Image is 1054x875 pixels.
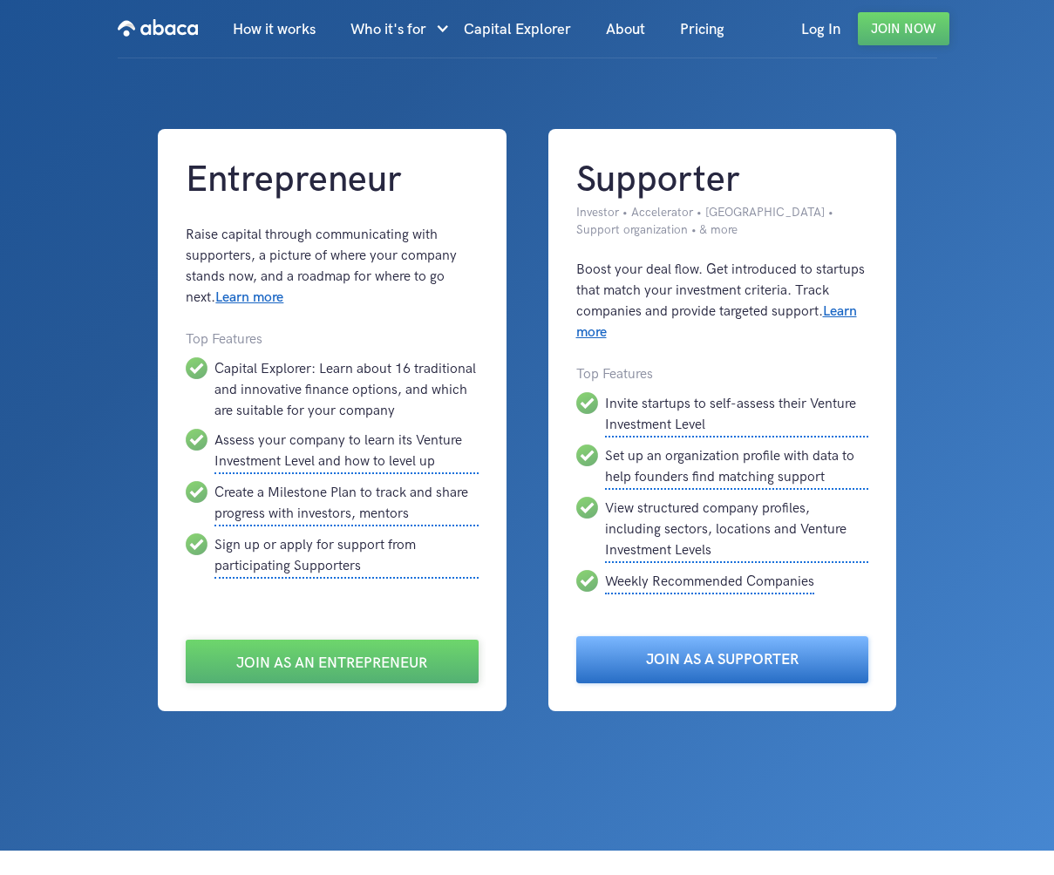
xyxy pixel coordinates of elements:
div: Top Features [186,329,478,350]
h1: Supporter [576,157,868,204]
div: Investor • Accelerator • [GEOGRAPHIC_DATA] • Support organization • & more [576,204,868,239]
div: View structured company profiles, including sectors, locations and Venture Investment Levels [605,497,868,563]
div: Assess your company to learn its Venture Investment Level and how to level up [214,429,478,474]
div: Top Features [576,364,868,385]
h1: Entrepreneur [186,157,478,204]
div: Create a Milestone Plan to track and share progress with investors, mentors [214,481,478,526]
a: Join as a Supporter [576,636,868,683]
div: Weekly Recommended Companies [605,570,814,594]
div: Invite startups to self-assess their Venture Investment Level [605,392,868,437]
div: Boost your deal flow. Get introduced to startups that match your investment criteria. Track compa... [576,260,868,343]
img: Abaca logo [118,14,198,42]
div: Raise capital through communicating with supporters, a picture of where your company stands now, ... [186,225,478,309]
div: Capital Explorer: Learn about 16 traditional and innovative finance options, and which are suitab... [214,357,478,422]
div: Set up an organization profile with data to help founders find matching support [605,444,868,490]
div: Sign up or apply for support from participating Supporters [214,533,478,579]
a: Join as an Entrepreneur [186,640,478,683]
a: Join Now [858,12,949,45]
a: Learn more [215,289,283,306]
